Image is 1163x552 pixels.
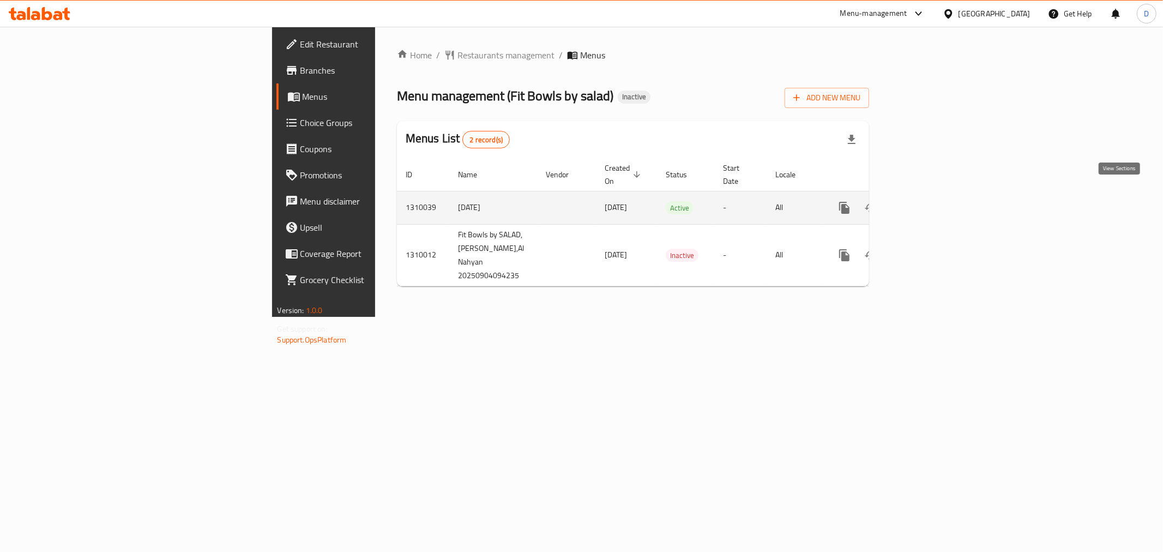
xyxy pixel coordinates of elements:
span: Grocery Checklist [300,273,457,286]
span: [DATE] [605,248,627,262]
span: Menu disclaimer [300,195,457,208]
span: Version: [278,303,304,317]
button: more [831,242,858,268]
nav: breadcrumb [397,49,870,62]
a: Branches [276,57,466,83]
span: [DATE] [605,200,627,214]
span: Choice Groups [300,116,457,129]
td: All [767,224,823,286]
a: Menus [276,83,466,110]
a: Coupons [276,136,466,162]
button: more [831,195,858,221]
th: Actions [823,158,945,191]
td: - [714,191,767,224]
a: Edit Restaurant [276,31,466,57]
span: Locale [775,168,810,181]
a: Support.OpsPlatform [278,333,347,347]
a: Menu disclaimer [276,188,466,214]
span: Restaurants management [457,49,555,62]
span: Created On [605,161,644,188]
span: 1.0.0 [306,303,323,317]
button: Change Status [858,242,884,268]
span: Edit Restaurant [300,38,457,51]
span: Menu management ( Fit Bowls by salad ) [397,83,613,108]
span: Branches [300,64,457,77]
span: Inactive [618,92,650,101]
span: Vendor [546,168,583,181]
span: 2 record(s) [463,135,509,145]
table: enhanced table [397,158,945,286]
div: Inactive [618,91,650,104]
a: Coverage Report [276,241,466,267]
a: Promotions [276,162,466,188]
span: Start Date [723,161,754,188]
span: Menus [580,49,605,62]
div: [GEOGRAPHIC_DATA] [959,8,1031,20]
span: Status [666,168,701,181]
span: Menus [303,90,457,103]
span: Get support on: [278,322,328,336]
td: All [767,191,823,224]
div: Export file [839,127,865,153]
td: - [714,224,767,286]
div: Total records count [462,131,510,148]
span: Coupons [300,142,457,155]
span: Promotions [300,169,457,182]
span: Active [666,202,694,214]
a: Restaurants management [444,49,555,62]
h2: Menus List [406,130,510,148]
span: Name [458,168,491,181]
span: Inactive [666,249,698,262]
td: Fit Bowls by SALAD, [PERSON_NAME],Al Nahyan 20250904094235 [449,224,537,286]
a: Choice Groups [276,110,466,136]
a: Upsell [276,214,466,241]
span: Coverage Report [300,247,457,260]
a: Grocery Checklist [276,267,466,293]
span: Upsell [300,221,457,234]
span: Add New Menu [793,91,860,105]
span: ID [406,168,426,181]
div: Menu-management [840,7,907,20]
td: [DATE] [449,191,537,224]
li: / [559,49,563,62]
span: D [1144,8,1149,20]
div: Active [666,201,694,214]
button: Add New Menu [785,88,869,108]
